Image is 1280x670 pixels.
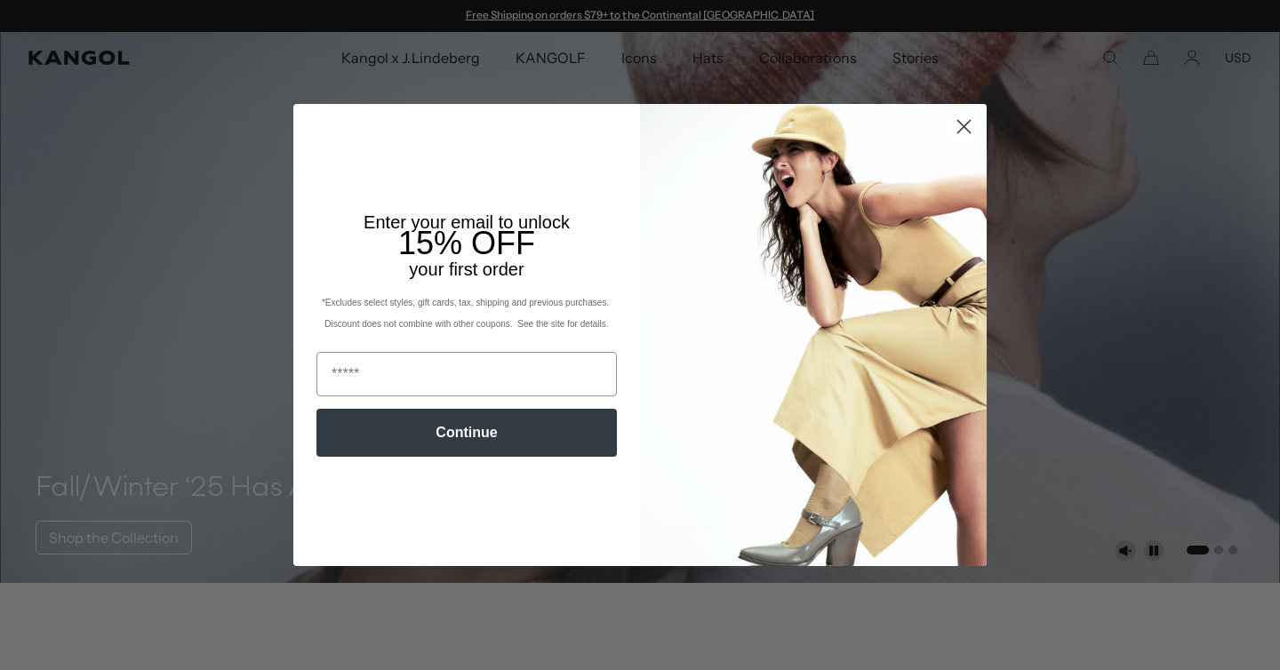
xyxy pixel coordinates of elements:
span: Enter your email to unlock [364,212,570,232]
img: 93be19ad-e773-4382-80b9-c9d740c9197f.jpeg [640,104,987,566]
input: Email [316,352,617,396]
span: 15% OFF [398,225,535,261]
span: *Excludes select styles, gift cards, tax, shipping and previous purchases. Discount does not comb... [322,298,612,329]
button: Continue [316,409,617,457]
span: your first order [409,259,524,279]
button: Close dialog [948,111,980,142]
